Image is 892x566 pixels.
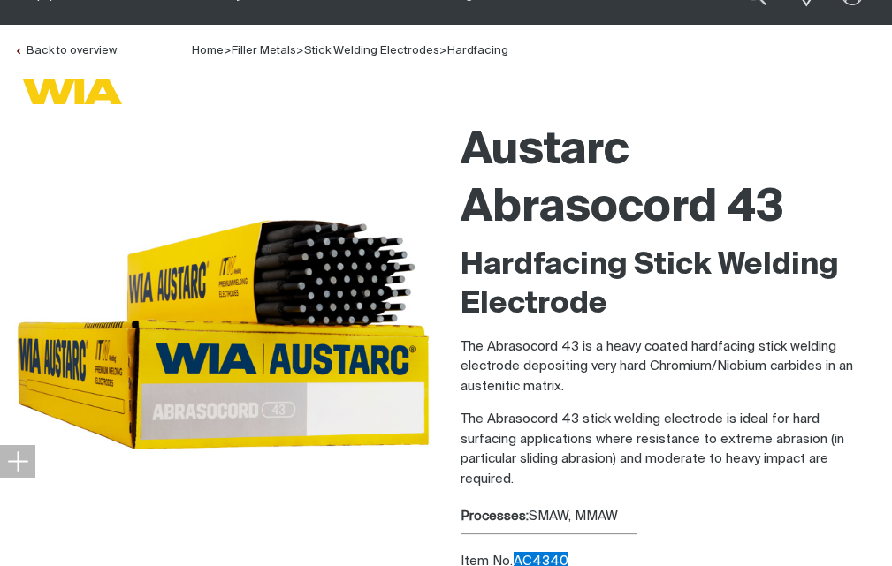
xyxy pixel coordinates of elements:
[224,45,232,57] span: >
[192,45,224,57] span: Home
[461,509,529,523] strong: Processes:
[461,337,879,397] p: The Abrasocord 43 is a heavy coated hardfacing stick welding electrode depositing very hard Chrom...
[461,246,879,324] h2: Hardfacing Stick Welding Electrode
[447,45,508,57] a: Hardfacing
[14,126,432,544] img: Austarc Abrasocord 43
[461,410,879,489] p: The Abrasocord 43 stick welding electrode is ideal for hard surfacing applications where resistan...
[14,45,117,57] a: Back to overview
[461,507,879,527] div: SMAW, MMAW
[439,45,447,57] span: >
[192,43,224,57] a: Home
[461,123,879,238] h1: Austarc Abrasocord 43
[7,450,28,472] img: hide socials
[296,45,304,57] span: >
[304,45,439,57] a: Stick Welding Electrodes
[232,45,296,57] a: Filler Metals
